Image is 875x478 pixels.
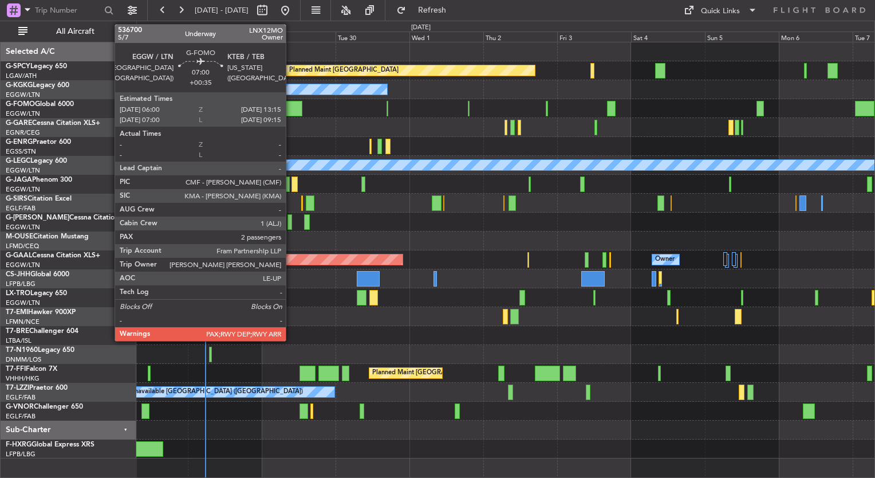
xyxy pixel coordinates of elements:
a: EGGW/LTN [6,109,40,118]
a: T7-EMIHawker 900XP [6,309,76,316]
div: A/C Unavailable [GEOGRAPHIC_DATA] ([GEOGRAPHIC_DATA]) [117,383,303,401]
a: EGSS/STN [6,147,36,156]
span: T7-LZZI [6,385,29,391]
a: LGAV/ATH [6,72,37,80]
a: G-JAGAPhenom 300 [6,177,72,183]
a: T7-BREChallenger 604 [6,328,78,335]
a: EGLF/FAB [6,204,36,213]
span: G-GARE [6,120,32,127]
a: EGGW/LTN [6,223,40,232]
button: Refresh [391,1,460,19]
span: [DATE] - [DATE] [195,5,249,15]
a: EGNR/CEG [6,128,40,137]
a: LFPB/LBG [6,280,36,288]
a: G-VNORChallenger 650 [6,403,83,410]
span: G-SPCY [6,63,30,70]
a: G-GAALCessna Citation XLS+ [6,252,100,259]
a: G-GARECessna Citation XLS+ [6,120,100,127]
span: Refresh [408,6,456,14]
button: Quick Links [678,1,763,19]
div: [DATE] [411,23,431,33]
a: T7-FFIFalcon 7X [6,366,57,373]
a: T7-N1960Legacy 650 [6,347,74,354]
div: Tue 30 [336,32,409,42]
span: LX-TRO [6,290,30,297]
div: Wed 1 [409,32,483,42]
div: [DATE] [139,23,158,33]
span: G-LEGC [6,158,30,164]
div: Mon 29 [262,32,336,42]
div: Planned Maint [GEOGRAPHIC_DATA] ([GEOGRAPHIC_DATA]) [212,289,393,306]
a: LFPB/LBG [6,450,36,459]
a: F-HXRGGlobal Express XRS [6,441,94,448]
span: G-SIRS [6,195,27,202]
div: A/C Unavailable [GEOGRAPHIC_DATA] ([GEOGRAPHIC_DATA]) [70,156,257,174]
span: All Aircraft [30,28,121,36]
span: CS-JHH [6,271,30,278]
a: EGLF/FAB [6,393,36,402]
a: EGGW/LTN [6,261,40,269]
div: Sat 27 [114,32,188,42]
span: G-VNOR [6,403,34,410]
span: G-ENRG [6,139,33,146]
span: T7-N1960 [6,347,38,354]
a: LX-TROLegacy 650 [6,290,67,297]
div: A/C Unavailable [191,213,238,230]
span: F-HXRG [6,441,31,448]
div: Planned Maint [GEOGRAPHIC_DATA] ([GEOGRAPHIC_DATA]) [231,194,411,211]
button: All Aircraft [13,22,124,41]
a: G-FOMOGlobal 6000 [6,101,74,108]
a: G-[PERSON_NAME]Cessna Citation XLS [6,214,133,221]
span: T7-EMI [6,309,28,316]
span: G-KGKG [6,82,33,89]
div: Sun 28 [188,32,262,42]
a: G-SPCYLegacy 650 [6,63,67,70]
div: Quick Links [701,6,740,17]
div: Sat 4 [631,32,705,42]
a: LTBA/ISL [6,336,31,345]
a: EGGW/LTN [6,185,40,194]
a: VHHH/HKG [6,374,40,383]
div: Sun 5 [705,32,779,42]
a: EGGW/LTN [6,91,40,99]
span: G-JAGA [6,177,32,183]
a: DNMM/LOS [6,355,41,364]
a: LFMN/NCE [6,318,40,326]
span: G-GAAL [6,252,32,259]
a: M-OUSECitation Mustang [6,233,89,240]
span: G-FOMO [6,101,35,108]
span: G-[PERSON_NAME] [6,214,69,221]
input: Trip Number [35,2,101,19]
div: Planned Maint [GEOGRAPHIC_DATA] ([GEOGRAPHIC_DATA]) [372,365,553,382]
span: T7-BRE [6,328,29,335]
div: Fri 3 [557,32,631,42]
div: Thu 2 [483,32,557,42]
div: Owner [655,251,675,268]
a: LFMD/CEQ [6,242,39,250]
a: G-LEGCLegacy 600 [6,158,67,164]
a: EGGW/LTN [6,166,40,175]
a: G-KGKGLegacy 600 [6,82,69,89]
a: EGLF/FAB [6,412,36,421]
a: T7-LZZIPraetor 600 [6,385,68,391]
span: T7-FFI [6,366,26,373]
a: CS-JHHGlobal 6000 [6,271,69,278]
a: G-SIRSCitation Excel [6,195,72,202]
a: EGGW/LTN [6,299,40,307]
div: Planned Maint [GEOGRAPHIC_DATA] [289,62,399,79]
a: G-ENRGPraetor 600 [6,139,71,146]
span: M-OUSE [6,233,33,240]
div: Mon 6 [779,32,853,42]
